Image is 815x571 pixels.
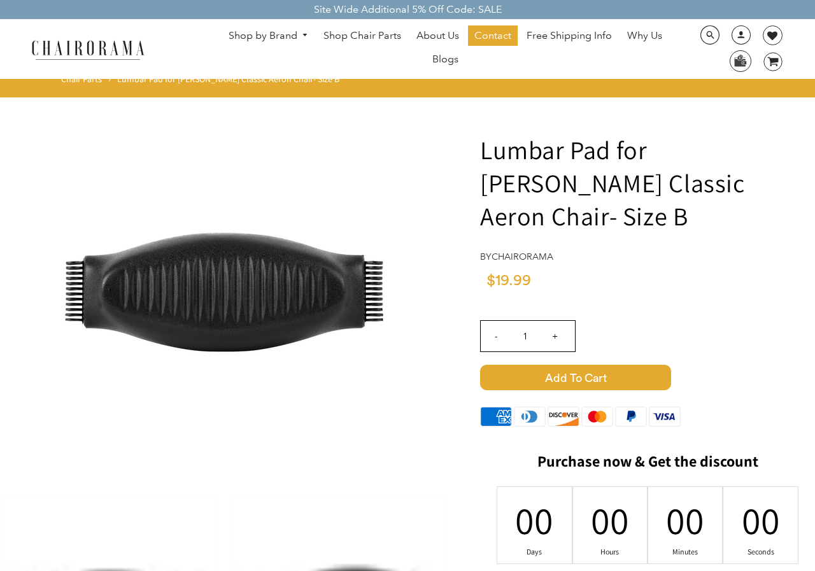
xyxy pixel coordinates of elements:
div: Minutes [677,547,693,557]
a: Why Us [621,25,669,46]
div: 00 [753,495,769,545]
a: Blogs [426,49,465,69]
a: Shop by Brand [222,26,315,46]
a: Contact [468,25,518,46]
h1: Lumbar Pad for [PERSON_NAME] Classic Aeron Chair- Size B [480,133,815,232]
span: Shop Chair Parts [323,29,401,43]
img: Lumbar Pad for Herman Miller Classic Aeron Chair- Size B - chairorama [33,101,415,483]
span: Blogs [432,53,458,66]
div: 00 [527,495,542,545]
a: Free Shipping Info [520,25,618,46]
h2: Purchase now & Get the discount [480,452,815,477]
nav: breadcrumbs [61,73,344,91]
div: 00 [677,495,693,545]
input: - [481,321,511,351]
div: Days [527,547,542,557]
span: Contact [474,29,511,43]
span: Add to Cart [480,365,671,390]
div: Hours [602,547,618,557]
span: $19.99 [486,273,531,288]
a: About Us [410,25,465,46]
img: WhatsApp_Image_2024-07-12_at_16.23.01.webp [730,51,750,70]
a: chairorama [492,251,553,262]
img: chairorama [24,38,152,60]
span: Why Us [627,29,662,43]
nav: DesktopNavigation [206,25,684,73]
span: About Us [416,29,459,43]
span: Free Shipping Info [527,29,612,43]
div: 00 [602,495,618,545]
button: Add to Cart [480,365,815,390]
a: Shop Chair Parts [317,25,407,46]
div: Seconds [753,547,769,557]
input: + [539,321,570,351]
h4: by [480,251,815,262]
